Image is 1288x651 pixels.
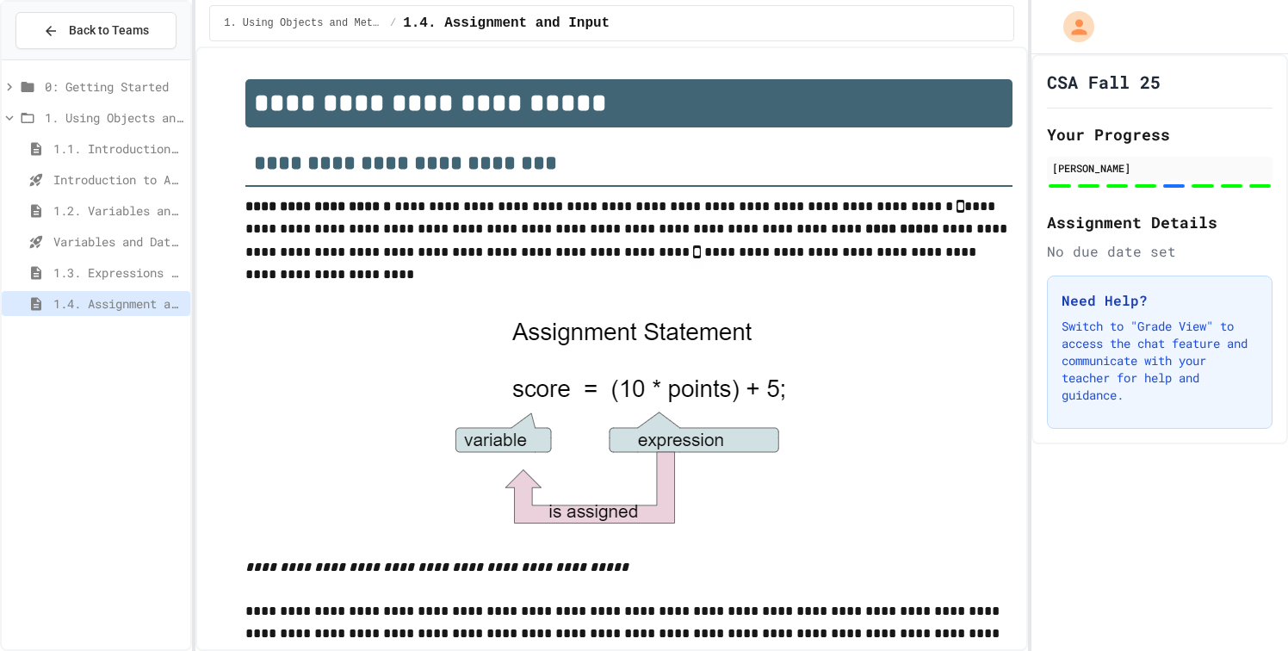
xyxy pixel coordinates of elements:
div: [PERSON_NAME] [1052,160,1267,176]
span: 1.2. Variables and Data Types [53,201,183,220]
span: Variables and Data Types - Quiz [53,232,183,251]
span: 1. Using Objects and Methods [45,108,183,127]
h1: CSA Fall 25 [1047,70,1161,94]
p: Switch to "Grade View" to access the chat feature and communicate with your teacher for help and ... [1062,318,1258,404]
h2: Your Progress [1047,122,1273,146]
span: 1.4. Assignment and Input [403,13,610,34]
span: / [390,16,396,30]
button: Back to Teams [15,12,176,49]
div: No due date set [1047,241,1273,262]
span: 1.4. Assignment and Input [53,294,183,313]
h2: Assignment Details [1047,210,1273,234]
div: My Account [1045,7,1099,46]
span: Back to Teams [69,22,149,40]
h3: Need Help? [1062,290,1258,311]
span: 1.1. Introduction to Algorithms, Programming, and Compilers [53,139,183,158]
span: Introduction to Algorithms, Programming, and Compilers [53,170,183,189]
span: 0: Getting Started [45,77,183,96]
span: 1.3. Expressions and Output [New] [53,263,183,282]
span: 1. Using Objects and Methods [224,16,383,30]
